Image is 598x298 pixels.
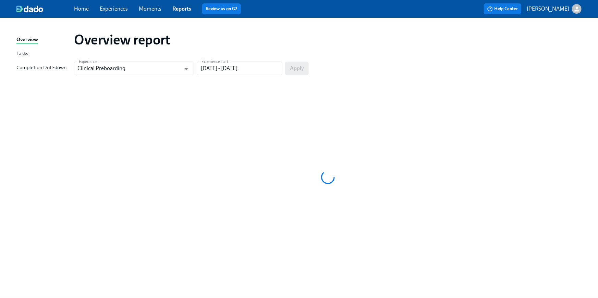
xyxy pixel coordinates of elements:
a: Moments [139,5,161,12]
span: Help Center [487,5,518,12]
a: Experiences [100,5,128,12]
button: [PERSON_NAME] [527,4,582,14]
a: dado [16,5,74,12]
h1: Overview report [74,31,170,48]
a: Review us on G2 [206,5,237,12]
div: Overview [16,36,38,44]
img: dado [16,5,43,12]
a: Home [74,5,89,12]
a: Completion Drill-down [16,64,69,72]
button: Open [181,64,192,74]
a: Overview [16,36,69,44]
a: Tasks [16,50,69,58]
a: Reports [172,5,191,12]
div: Tasks [16,50,28,58]
button: Help Center [484,3,521,14]
div: Completion Drill-down [16,64,66,72]
p: [PERSON_NAME] [527,5,569,13]
button: Review us on G2 [202,3,241,14]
